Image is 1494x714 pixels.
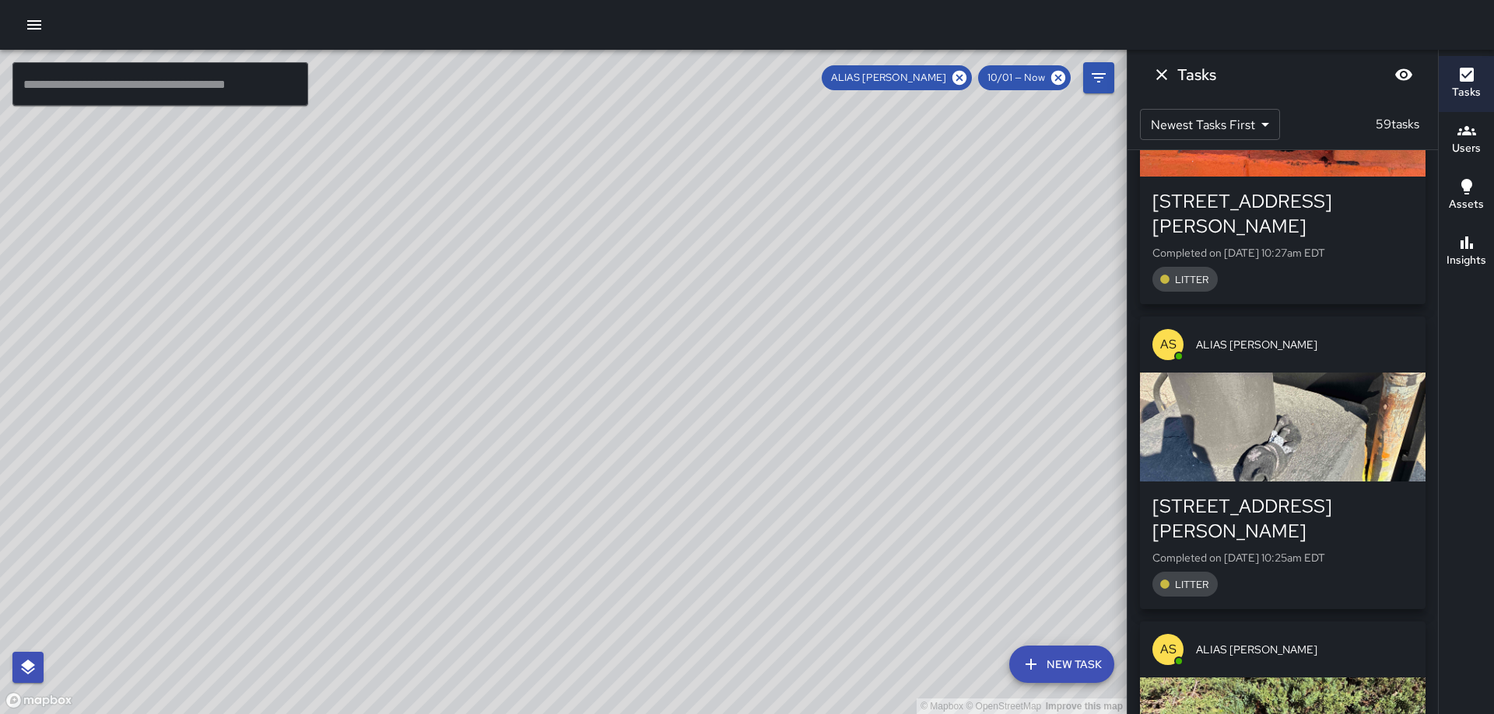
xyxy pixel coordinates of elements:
[1439,112,1494,168] button: Users
[1160,335,1177,354] p: AS
[822,65,972,90] div: ALIAS [PERSON_NAME]
[1447,252,1486,269] h6: Insights
[1439,56,1494,112] button: Tasks
[1152,494,1413,544] div: [STREET_ADDRESS][PERSON_NAME]
[978,65,1071,90] div: 10/01 — Now
[1152,550,1413,565] p: Completed on [DATE] 10:25am EDT
[1369,115,1426,134] p: 59 tasks
[1140,317,1426,609] button: ASALIAS [PERSON_NAME][STREET_ADDRESS][PERSON_NAME]Completed on [DATE] 10:25am EDTLITTER
[1196,642,1413,657] span: ALIAS [PERSON_NAME]
[1083,62,1114,93] button: Filters
[1439,224,1494,280] button: Insights
[1152,189,1413,239] div: [STREET_ADDRESS][PERSON_NAME]
[1388,59,1419,90] button: Blur
[1152,245,1413,261] p: Completed on [DATE] 10:27am EDT
[822,70,956,86] span: ALIAS [PERSON_NAME]
[1166,272,1218,288] span: LITTER
[1140,12,1426,304] button: [STREET_ADDRESS][PERSON_NAME]Completed on [DATE] 10:27am EDTLITTER
[1160,640,1177,659] p: AS
[1452,140,1481,157] h6: Users
[978,70,1054,86] span: 10/01 — Now
[1196,337,1413,352] span: ALIAS [PERSON_NAME]
[1140,109,1280,140] div: Newest Tasks First
[1452,84,1481,101] h6: Tasks
[1449,196,1484,213] h6: Assets
[1439,168,1494,224] button: Assets
[1146,59,1177,90] button: Dismiss
[1177,62,1216,87] h6: Tasks
[1009,646,1114,683] button: New Task
[1166,577,1218,593] span: LITTER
